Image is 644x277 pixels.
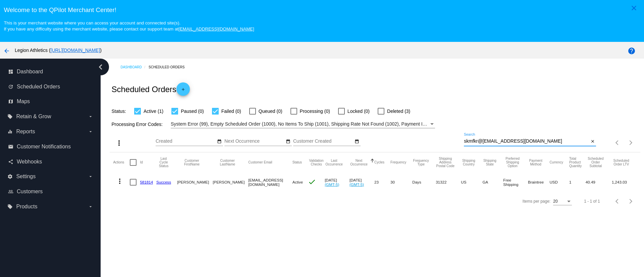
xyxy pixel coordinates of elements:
[586,157,606,168] button: Change sorting for Subtotal
[16,129,35,135] span: Reports
[17,159,42,165] span: Webhooks
[586,172,612,192] mat-cell: 40.49
[347,107,370,115] span: Locked (0)
[16,114,51,120] span: Retain & Grow
[95,62,106,72] i: chevron_left
[325,159,343,166] button: Change sorting for LastOccurrenceUtc
[589,138,596,145] button: Clear
[7,129,13,134] i: equalizer
[523,199,550,204] div: Items per page:
[111,122,163,127] span: Processing Error Codes:
[412,172,436,192] mat-cell: Days
[569,152,586,172] mat-header-cell: Total Product Quantity
[8,69,13,74] i: dashboard
[177,159,207,166] button: Change sorting for CustomerFirstName
[177,172,213,192] mat-cell: [PERSON_NAME]
[308,178,316,186] mat-icon: check
[156,157,171,168] button: Change sorting for LastProcessingCycleId
[8,99,13,104] i: map
[553,199,572,204] mat-select: Items per page:
[292,180,303,184] span: Active
[436,157,455,168] button: Change sorting for ShippingPostcode
[569,172,586,192] mat-cell: 1
[611,195,624,208] button: Previous page
[178,26,254,31] a: [EMAIL_ADDRESS][DOMAIN_NAME]
[584,199,600,204] div: 1 - 1 of 1
[553,199,557,204] span: 20
[611,136,624,149] button: Previous page
[7,174,13,179] i: settings
[213,172,248,192] mat-cell: [PERSON_NAME]
[292,160,302,164] button: Change sorting for Status
[171,120,435,128] mat-select: Filter by Processing Error Codes
[628,47,636,55] mat-icon: help
[179,87,187,95] mat-icon: add
[308,152,325,172] mat-header-cell: Validation Checks
[350,182,364,187] a: (GMT-5)
[111,82,190,96] h2: Scheduled Orders
[17,69,43,75] span: Dashboard
[374,172,390,192] mat-cell: 23
[528,159,543,166] button: Change sorting for PaymentMethod.Type
[325,172,350,192] mat-cell: [DATE]
[217,139,222,144] mat-icon: date_range
[286,139,290,144] mat-icon: date_range
[528,172,549,192] mat-cell: Braintree
[461,159,476,166] button: Change sorting for ShippingCountry
[115,139,123,147] mat-icon: more_vert
[88,114,93,119] i: arrow_drop_down
[350,172,374,192] mat-cell: [DATE]
[248,172,292,192] mat-cell: [EMAIL_ADDRESS][DOMAIN_NAME]
[140,180,153,184] a: 581814
[16,204,37,210] span: Products
[390,160,406,164] button: Change sorting for Frequency
[8,189,13,194] i: people_outline
[390,172,412,192] mat-cell: 30
[624,136,638,149] button: Next page
[503,157,522,168] button: Change sorting for PreferredShippingOption
[17,189,43,195] span: Customers
[248,160,272,164] button: Change sorting for CustomerEmail
[140,160,143,164] button: Change sorting for Id
[221,107,241,115] span: Failed (0)
[350,159,368,166] button: Change sorting for NextOccurrenceUtc
[630,4,638,12] mat-icon: close
[8,159,13,164] i: share
[412,159,430,166] button: Change sorting for FrequencyType
[149,62,191,72] a: Scheduled Orders
[259,107,282,115] span: Queued (0)
[624,195,638,208] button: Next page
[549,172,569,192] mat-cell: USD
[482,159,497,166] button: Change sorting for ShippingState
[156,180,171,184] a: Success
[4,6,640,14] h3: Welcome to the QPilot Merchant Center!
[355,139,359,144] mat-icon: date_range
[374,160,384,164] button: Change sorting for Cycles
[7,114,13,119] i: local_offer
[612,172,637,192] mat-cell: 1,243.03
[111,109,126,114] span: Status:
[325,182,339,187] a: (GMT-5)
[8,96,93,107] a: map Maps
[8,141,93,152] a: email Customer Notifications
[461,172,482,192] mat-cell: US
[17,84,60,90] span: Scheduled Orders
[464,139,589,144] input: Search
[156,139,216,144] input: Created
[387,107,410,115] span: Deleted (3)
[436,172,461,192] mat-cell: 31322
[482,172,503,192] mat-cell: GA
[612,159,631,166] button: Change sorting for LifetimeValue
[4,20,254,31] small: This is your merchant website where you can access your account and connected site(s). If you hav...
[51,48,100,53] a: [URL][DOMAIN_NAME]
[88,174,93,179] i: arrow_drop_down
[17,144,71,150] span: Customer Notifications
[224,139,285,144] input: Next Occurrence
[8,156,93,167] a: share Webhooks
[293,139,354,144] input: Customer Created
[590,139,595,144] mat-icon: close
[7,204,13,209] i: local_offer
[3,47,11,55] mat-icon: arrow_back
[213,159,242,166] button: Change sorting for CustomerLastName
[16,174,36,180] span: Settings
